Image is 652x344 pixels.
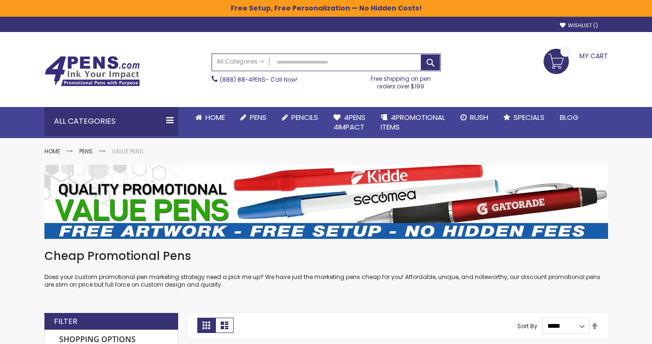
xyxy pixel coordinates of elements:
div: Does your custom promotional pen marketing strategy need a pick me up? We have just the marketing... [44,248,608,289]
h1: Cheap Promotional Pens [44,248,608,264]
span: Blog [560,112,578,122]
span: Rush [470,112,488,122]
a: Home [44,147,60,155]
a: Rush [453,107,496,128]
a: Pens [79,147,93,155]
img: Value Pens [44,165,608,239]
span: 4Pens 4impact [333,112,365,132]
a: 4PROMOTIONALITEMS [373,107,453,138]
span: - Call Now! [220,75,298,84]
span: Specials [513,112,545,122]
label: Sort By [517,322,537,330]
a: Pencils [274,107,326,128]
span: Pens [250,112,267,122]
a: Wishlist [560,22,598,29]
a: Specials [496,107,552,128]
span: Pencils [291,112,318,122]
a: (888) 88-4PENS [220,75,266,84]
a: Blog [552,107,586,128]
div: All Categories [44,107,178,136]
strong: Filter [54,316,77,327]
strong: Grid [197,318,215,333]
a: Home [188,107,233,128]
strong: Value Pens [112,147,143,155]
img: 4Pens Custom Pens and Promotional Products [44,56,140,86]
a: 4Pens4impact [326,107,373,138]
div: Free shipping on pen orders over $199 [361,71,441,90]
span: All Categories [217,58,265,65]
a: All Categories [212,54,269,70]
a: Pens [233,107,274,128]
span: Home [205,112,225,122]
span: 4PROMOTIONAL ITEMS [381,112,445,132]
